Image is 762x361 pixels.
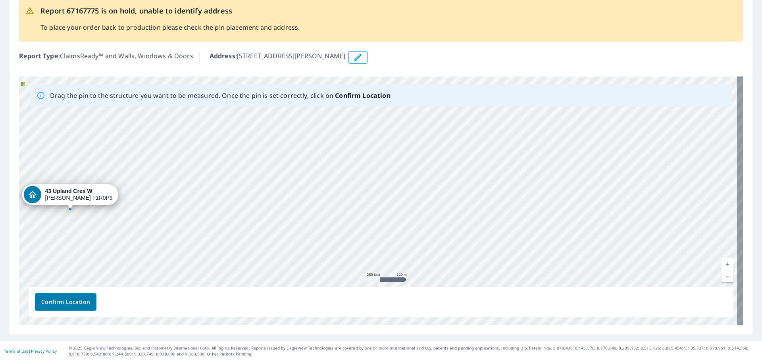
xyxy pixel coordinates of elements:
[45,188,113,201] div: [PERSON_NAME] T1R0P9
[722,258,733,270] a: Current Level 16, Zoom In
[50,91,391,100] p: Drag the pin to the structure you want to be measured. Once the pin is set correctly, click on
[40,6,300,16] p: Report 67167775 is on hold, unable to identify address
[335,91,390,100] b: Confirm Location
[210,51,346,64] p: : [STREET_ADDRESS][PERSON_NAME]
[45,188,92,194] strong: 43 Upland Cres W
[40,23,300,32] p: To place your order back to production please check the pin placement and address.
[31,348,57,354] a: Privacy Policy
[4,349,57,353] p: |
[22,184,118,209] div: Dropped pin, building 1, Residential property, 43 Upland Cres W BROOKS, AB T1R0P9
[4,348,29,354] a: Terms of Use
[41,297,90,307] span: Confirm Location
[19,51,193,64] p: : ClaimsReady™ and Walls, Windows & Doors
[35,293,96,311] button: Confirm Location
[210,52,235,60] b: Address
[69,345,758,357] p: © 2025 Eagle View Technologies, Inc. and Pictometry International Corp. All Rights Reserved. Repo...
[722,270,733,282] a: Current Level 16, Zoom Out
[19,52,58,60] b: Report Type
